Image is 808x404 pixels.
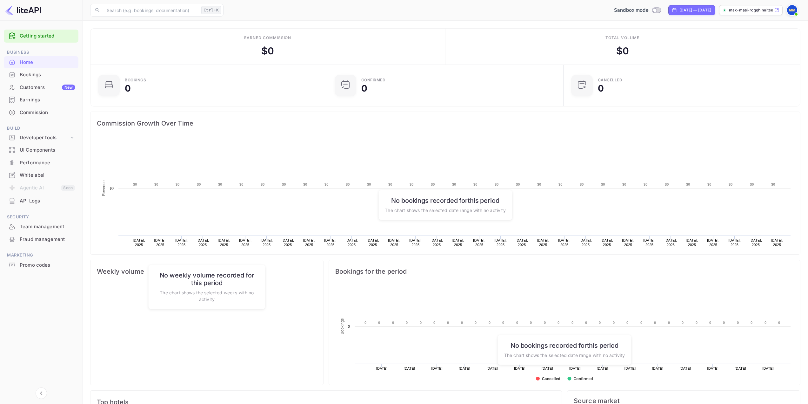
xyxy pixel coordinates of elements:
[4,214,78,221] span: Security
[516,238,528,247] text: [DATE], 2025
[494,238,507,247] text: [DATE], 2025
[473,238,485,247] text: [DATE], 2025
[765,321,766,325] text: 0
[36,387,47,399] button: Collapse navigation
[4,144,78,156] a: UI Components
[652,366,664,370] text: [DATE]
[261,44,274,58] div: $ 0
[201,6,221,14] div: Ctrl+K
[97,118,794,128] span: Commission Growth Over Time
[282,182,286,186] text: $0
[20,32,75,40] a: Getting started
[20,236,75,243] div: Fraud management
[4,106,78,118] a: Commission
[197,238,209,247] text: [DATE], 2025
[420,321,422,325] text: 0
[516,321,518,325] text: 0
[598,78,623,82] div: CANCELLED
[569,366,581,370] text: [DATE]
[4,233,78,246] div: Fraud management
[367,238,379,247] text: [DATE], 2025
[729,182,733,186] text: $0
[431,366,443,370] text: [DATE]
[376,366,388,370] text: [DATE]
[707,238,719,247] text: [DATE], 2025
[514,366,525,370] text: [DATE]
[585,321,587,325] text: 0
[686,182,690,186] text: $0
[771,238,783,247] text: [DATE], 2025
[404,366,415,370] text: [DATE]
[361,78,386,82] div: Confirmed
[20,147,75,154] div: UI Components
[504,352,625,358] p: The chart shows the selected date range with no activity
[599,321,601,325] text: 0
[495,182,499,186] text: $0
[4,69,78,81] div: Bookings
[537,182,541,186] text: $0
[4,125,78,132] span: Build
[737,321,739,325] text: 0
[558,182,563,186] text: $0
[601,238,613,247] text: [DATE], 2025
[616,44,629,58] div: $ 0
[4,56,78,69] div: Home
[5,5,41,15] img: LiteAPI logo
[4,157,78,169] div: Performance
[516,182,520,186] text: $0
[664,238,677,247] text: [DATE], 2025
[62,85,75,90] div: New
[218,238,230,247] text: [DATE], 2025
[679,7,711,13] div: [DATE] — [DATE]
[452,182,456,186] text: $0
[4,259,78,271] div: Promo codes
[239,182,244,186] text: $0
[751,321,752,325] text: 0
[686,238,698,247] text: [DATE], 2025
[622,182,626,186] text: $0
[597,366,608,370] text: [DATE]
[544,321,546,325] text: 0
[110,186,114,190] text: $0
[388,238,400,247] text: [DATE], 2025
[573,377,593,381] text: Confirmed
[707,182,711,186] text: $0
[155,271,259,287] h6: No weekly volume recorded for this period
[340,318,344,334] text: Bookings
[571,321,573,325] text: 0
[392,321,394,325] text: 0
[489,321,491,325] text: 0
[346,182,350,186] text: $0
[4,169,78,181] div: Whitelabel
[723,321,725,325] text: 0
[665,182,669,186] text: $0
[682,321,684,325] text: 0
[530,321,532,325] text: 0
[431,238,443,247] text: [DATE], 2025
[4,221,78,232] a: Team management
[537,238,549,247] text: [DATE], 2025
[622,238,634,247] text: [DATE], 2025
[218,182,222,186] text: $0
[197,182,201,186] text: $0
[680,366,691,370] text: [DATE]
[709,321,711,325] text: 0
[348,325,350,328] text: 0
[643,238,656,247] text: [DATE], 2025
[4,157,78,168] a: Performance
[20,59,75,66] div: Home
[133,182,137,186] text: $0
[20,262,75,269] div: Promo codes
[410,182,414,186] text: $0
[461,321,463,325] text: 0
[4,221,78,233] div: Team management
[303,238,315,247] text: [DATE], 2025
[303,182,307,186] text: $0
[20,71,75,79] div: Bookings
[598,84,604,93] div: 0
[4,195,78,207] div: API Logs
[261,182,265,186] text: $0
[103,4,199,17] input: Search (e.g. bookings, documentation)
[613,321,615,325] text: 0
